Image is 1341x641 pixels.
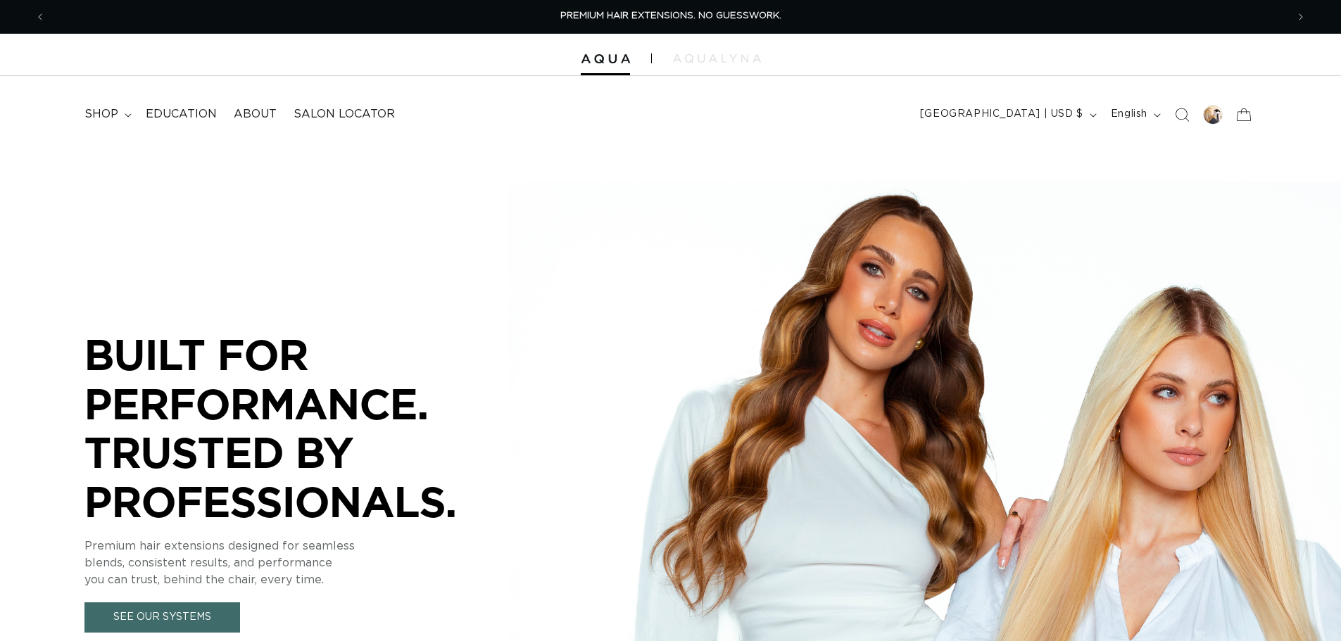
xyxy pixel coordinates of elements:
summary: Search [1166,99,1197,130]
a: Education [137,99,225,130]
summary: shop [76,99,137,130]
span: About [234,107,277,122]
span: PREMIUM HAIR EXTENSIONS. NO GUESSWORK. [560,11,781,20]
a: About [225,99,285,130]
button: English [1102,101,1166,128]
span: Salon Locator [294,107,395,122]
p: Premium hair extensions designed for seamless blends, consistent results, and performance you can... [84,538,507,588]
img: aqualyna.com [673,54,761,63]
button: Next announcement [1285,4,1316,30]
a: Salon Locator [285,99,403,130]
button: [GEOGRAPHIC_DATA] | USD $ [912,101,1102,128]
button: Previous announcement [25,4,56,30]
span: [GEOGRAPHIC_DATA] | USD $ [920,107,1083,122]
p: BUILT FOR PERFORMANCE. TRUSTED BY PROFESSIONALS. [84,330,507,526]
img: Aqua Hair Extensions [581,54,630,64]
span: Education [146,107,217,122]
a: See Our Systems [84,602,240,633]
span: English [1111,107,1147,122]
span: shop [84,107,118,122]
